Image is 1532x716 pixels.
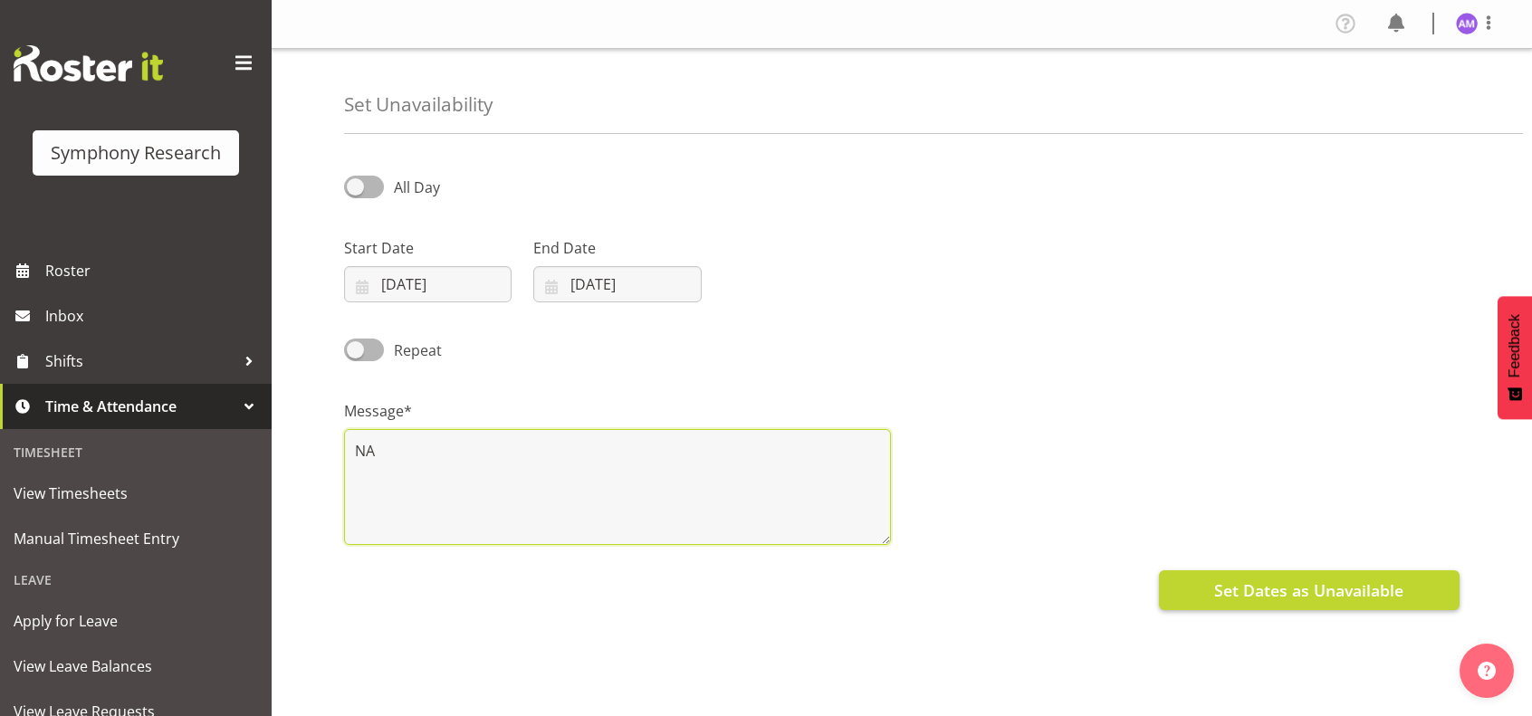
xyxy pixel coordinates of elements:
[45,348,235,375] span: Shifts
[45,393,235,420] span: Time & Attendance
[14,653,258,680] span: View Leave Balances
[14,480,258,507] span: View Timesheets
[394,177,440,197] span: All Day
[1478,662,1496,680] img: help-xxl-2.png
[14,525,258,552] span: Manual Timesheet Entry
[5,561,267,598] div: Leave
[5,516,267,561] a: Manual Timesheet Entry
[344,266,512,302] input: Click to select...
[14,607,258,635] span: Apply for Leave
[5,434,267,471] div: Timesheet
[1507,314,1523,377] span: Feedback
[1456,13,1478,34] img: amal-makan1835.jpg
[5,471,267,516] a: View Timesheets
[5,644,267,689] a: View Leave Balances
[533,266,701,302] input: Click to select...
[45,302,263,329] span: Inbox
[5,598,267,644] a: Apply for Leave
[51,139,221,167] div: Symphony Research
[344,237,512,259] label: Start Date
[384,339,442,361] span: Repeat
[14,45,163,81] img: Rosterit website logo
[45,257,263,284] span: Roster
[1159,570,1460,610] button: Set Dates as Unavailable
[344,400,891,422] label: Message*
[1214,578,1403,602] span: Set Dates as Unavailable
[533,237,701,259] label: End Date
[344,94,493,115] h4: Set Unavailability
[1498,296,1532,419] button: Feedback - Show survey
